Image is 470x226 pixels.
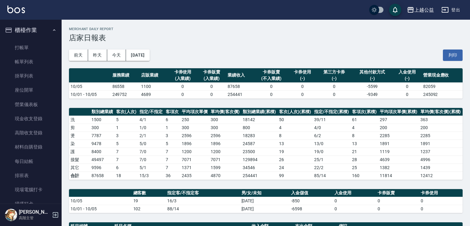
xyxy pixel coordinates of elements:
[313,132,350,140] td: 6 / 2
[69,68,463,99] table: a dense table
[350,116,378,124] td: 61
[443,50,463,61] button: 列印
[290,205,333,213] td: -6598
[164,124,180,132] td: 1
[288,82,317,90] td: 0
[69,50,88,61] button: 前天
[376,205,419,213] td: 0
[313,156,350,164] td: 25 / 1
[69,108,463,180] table: a dense table
[255,90,288,98] td: 0
[138,116,164,124] td: 4 / 1
[115,164,138,172] td: 6
[241,116,278,124] td: 18142
[170,69,196,75] div: 卡券使用
[2,22,59,38] button: 櫃檯作業
[209,116,241,124] td: 300
[209,132,241,140] td: 2596
[350,140,378,148] td: 13
[2,112,59,126] a: 現金收支登錄
[168,90,197,98] td: 0
[290,197,333,205] td: -850
[164,132,180,140] td: 3
[180,148,209,156] td: 1200
[138,108,164,116] th: 指定/不指定
[69,156,90,164] td: 接髮
[166,205,240,213] td: 88/14
[394,69,420,75] div: 入金使用
[19,209,50,215] h5: [PERSON_NAME]
[132,189,166,197] th: 總客數
[278,148,313,156] td: 19
[90,116,115,124] td: 1500
[90,132,115,140] td: 7787
[313,148,350,156] td: 19 / 0
[90,148,115,156] td: 8400
[419,140,463,148] td: 1891
[166,189,240,197] th: 指定客/不指定客
[138,172,164,180] td: 15/3
[333,205,376,213] td: 0
[115,124,138,132] td: 1
[404,4,436,16] button: 上越公益
[2,169,59,183] a: 排班表
[69,148,90,156] td: 護
[111,90,140,98] td: 249752
[278,156,313,164] td: 26
[111,68,140,83] th: 服務業績
[69,189,463,213] table: a dense table
[19,215,50,221] p: 高階主管
[241,172,278,180] td: 254441
[180,132,209,140] td: 2596
[69,197,132,205] td: 10/05
[419,197,463,205] td: 0
[350,156,378,164] td: 28
[164,148,180,156] td: 7
[419,116,463,124] td: 363
[290,189,333,197] th: 入金儲值
[209,148,241,156] td: 1200
[419,108,463,116] th: 單均價(客次價)(累積)
[69,34,463,42] h3: 店家日報表
[199,75,225,82] div: (入業績)
[256,69,286,75] div: 卡券販賣
[439,4,463,16] button: 登出
[313,124,350,132] td: 4 / 0
[69,205,132,213] td: 10/01 - 10/05
[353,75,391,82] div: (-)
[115,148,138,156] td: 7
[241,148,278,156] td: 23500
[2,197,59,211] a: 掃碼打卡
[378,156,419,164] td: 4639
[138,164,164,172] td: 5 / 1
[378,172,419,180] td: 11814
[138,140,164,148] td: 5 / 0
[164,116,180,124] td: 6
[138,148,164,156] td: 7 / 0
[419,132,463,140] td: 2285
[241,132,278,140] td: 18283
[2,41,59,55] a: 打帳單
[290,75,315,82] div: (-)
[140,90,168,98] td: 4689
[419,164,463,172] td: 1439
[115,140,138,148] td: 5
[313,172,350,180] td: 85/14
[2,154,59,169] a: 每日結帳
[422,82,463,90] td: 82059
[209,124,241,132] td: 300
[290,69,315,75] div: 卡券使用
[353,69,391,75] div: 其他付款方式
[393,90,422,98] td: 0
[422,90,463,98] td: 245092
[350,164,378,172] td: 25
[164,140,180,148] td: 5
[350,108,378,116] th: 客項次(累積)
[378,140,419,148] td: 1891
[209,164,241,172] td: 1599
[317,82,352,90] td: 0
[166,197,240,205] td: 16/3
[419,156,463,164] td: 4996
[240,189,290,197] th: 男/女/未知
[164,108,180,116] th: 客項次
